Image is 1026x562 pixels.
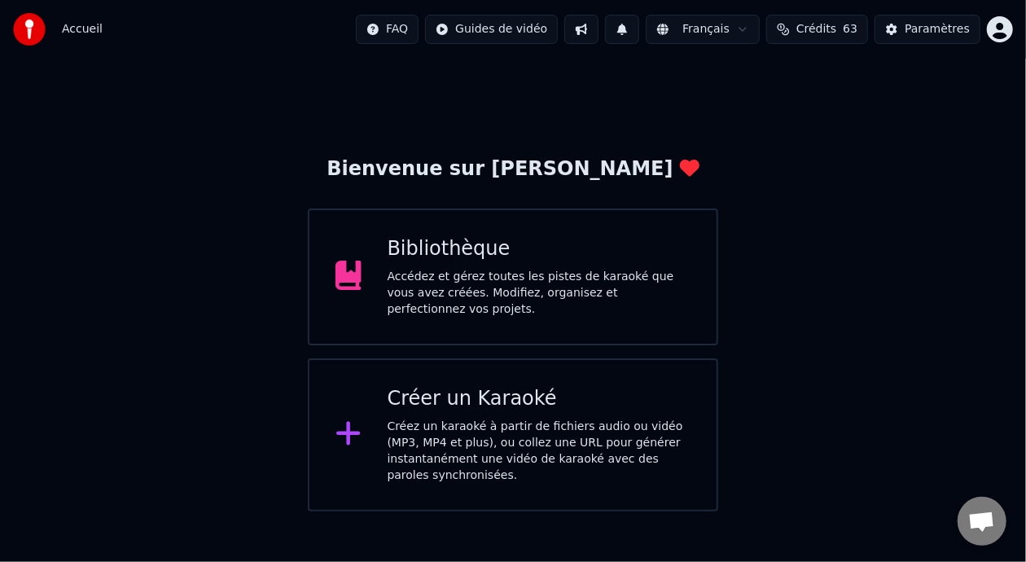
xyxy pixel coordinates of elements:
div: Créez un karaoké à partir de fichiers audio ou vidéo (MP3, MP4 et plus), ou collez une URL pour g... [388,419,691,484]
div: Ouvrir le chat [958,497,1006,546]
button: FAQ [356,15,419,44]
span: Accueil [62,21,103,37]
div: Créer un Karaoké [388,386,691,412]
div: Bienvenue sur [PERSON_NAME] [327,156,699,182]
button: Paramètres [875,15,980,44]
button: Guides de vidéo [425,15,558,44]
div: Paramètres [905,21,970,37]
div: Bibliothèque [388,236,691,262]
span: Crédits [796,21,836,37]
span: 63 [843,21,857,37]
nav: breadcrumb [62,21,103,37]
img: youka [13,13,46,46]
button: Crédits63 [766,15,868,44]
div: Accédez et gérez toutes les pistes de karaoké que vous avez créées. Modifiez, organisez et perfec... [388,269,691,318]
